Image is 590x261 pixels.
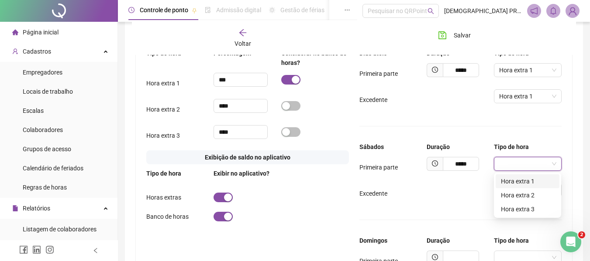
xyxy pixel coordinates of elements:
[359,96,387,103] span: Excedente
[214,50,251,57] span: Porcentagem
[359,164,398,171] span: Primeira parte
[216,7,261,14] span: Admissão digital
[19,245,28,254] span: facebook
[23,205,50,212] span: Relatórios
[566,4,579,17] img: 92426
[432,67,438,73] span: clock-circle
[32,245,41,254] span: linkedin
[23,146,71,153] span: Grupos de acesso
[432,254,438,260] span: clock-circle
[12,48,18,54] span: user-add
[23,184,67,191] span: Regras de horas
[454,31,471,40] span: Salvar
[12,205,18,211] span: file
[359,190,387,197] span: Excedente
[23,69,62,76] span: Empregadores
[496,174,559,188] div: Hora extra 1
[146,194,181,201] span: Horas extras
[23,29,59,36] span: Página inicial
[23,88,73,95] span: Locais de trabalho
[496,202,559,216] div: Hora extra 3
[214,170,269,177] span: Exibir no aplicativo?
[93,247,99,254] span: left
[359,50,387,57] span: Dias úteis
[501,204,554,214] div: Hora extra 3
[23,107,44,114] span: Escalas
[428,8,434,14] span: search
[359,143,384,150] span: Sábados
[359,237,387,244] span: Domingos
[140,7,188,14] span: Controle de ponto
[549,7,557,15] span: bell
[501,190,554,200] div: Hora extra 2
[238,28,247,37] span: arrow-left
[530,7,538,15] span: notification
[23,165,83,172] span: Calendário de feriados
[431,28,477,42] button: Salvar
[280,7,324,14] span: Gestão de férias
[499,90,556,103] span: Hora extra 1
[205,7,211,13] span: file-done
[438,31,447,40] span: save
[146,213,189,220] span: Banco de horas
[427,237,450,244] span: Duração
[146,132,180,139] span: Hora extra 3
[128,7,135,13] span: clock-circle
[494,237,529,244] span: Tipo de hora
[281,50,347,66] span: Considerar no banco de horas?
[146,170,181,177] span: Tipo de hora
[146,80,180,87] span: Hora extra 1
[23,48,51,55] span: Cadastros
[359,70,398,77] span: Primeira parte
[432,160,438,166] span: clock-circle
[499,64,556,77] span: Hora extra 1
[12,29,18,35] span: home
[23,126,63,133] span: Colaboradores
[344,7,350,13] span: ellipsis
[192,8,197,13] span: pushpin
[269,7,275,13] span: sun
[45,245,54,254] span: instagram
[496,188,559,202] div: Hora extra 2
[146,150,349,164] div: Exibição de saldo no aplicativo
[427,143,450,150] span: Duração
[235,40,251,47] span: Voltar
[501,176,554,186] div: Hora extra 1
[494,143,529,150] span: Tipo de hora
[146,106,180,113] span: Hora extra 2
[427,50,450,57] span: Duração
[494,50,529,57] span: Tipo de hora
[23,226,97,233] span: Listagem de colaboradores
[560,231,581,252] iframe: Intercom live chat
[146,50,181,57] span: Tipo de hora
[578,231,585,238] span: 2
[444,6,522,16] span: [DEMOGRAPHIC_DATA] PRATA - DMZ ADMINISTRADORA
